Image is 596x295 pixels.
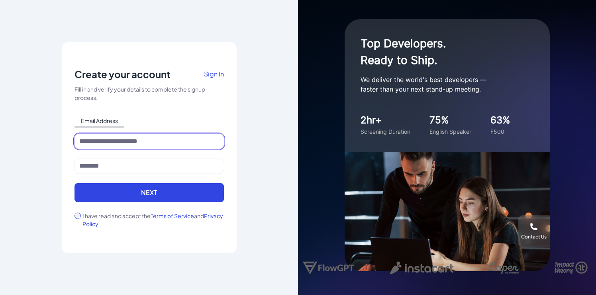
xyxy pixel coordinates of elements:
[521,234,547,240] div: Contact Us
[204,68,224,85] a: Sign In
[361,35,520,68] h1: Top Developers. Ready to Ship.
[74,183,224,202] button: Next
[429,113,471,127] div: 75%
[490,127,510,136] div: F500
[490,113,510,127] div: 63%
[204,70,224,78] span: Sign In
[361,127,410,136] div: Screening Duration
[82,212,224,228] label: I have read and accept the and
[361,113,410,127] div: 2hr+
[74,85,224,102] div: Fill in and verify your details to complete the signup process.
[74,68,171,80] p: Create your account
[82,212,223,227] span: Privacy Policy
[74,115,124,127] span: Email Address
[361,75,520,94] p: We deliver the world's best developers — faster than your next stand-up meeting.
[429,127,471,136] div: English Speaker
[151,212,194,219] span: Terms of Service
[518,215,550,247] button: Contact Us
